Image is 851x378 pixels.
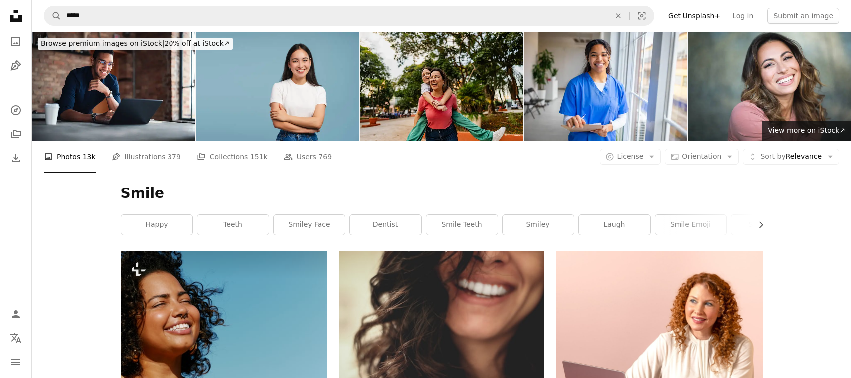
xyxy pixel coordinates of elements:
button: Submit an image [767,8,839,24]
button: Clear [607,6,629,25]
a: Explore [6,100,26,120]
img: Mother and daughter doing piggyback outdoors [360,32,523,141]
span: Browse premium images on iStock | [41,39,164,47]
a: Collections 151k [197,141,268,173]
a: smile man [731,215,803,235]
a: smiley [503,215,574,235]
span: Sort by [760,152,785,160]
a: smiley face [274,215,345,235]
a: Log in / Sign up [6,304,26,324]
a: teeth [197,215,269,235]
span: Orientation [682,152,721,160]
a: smile teeth [426,215,498,235]
a: happy [121,215,192,235]
span: 20% off at iStock ↗ [41,39,230,47]
button: Orientation [665,149,739,165]
form: Find visuals sitewide [44,6,654,26]
a: Illustrations 379 [112,141,181,173]
img: Close up happy laughing young woman [688,32,851,141]
img: Smiling asian woman posing with crossed arms looking at camera on blue background [196,32,359,141]
span: View more on iStock ↗ [768,126,845,134]
a: Log in [726,8,759,24]
a: dentist [350,215,421,235]
span: Relevance [760,152,822,162]
a: Illustrations [6,56,26,76]
h1: Smile [121,185,763,202]
a: Collections [6,124,26,144]
a: smile emoji [655,215,726,235]
button: Sort byRelevance [743,149,839,165]
a: laugh [579,215,650,235]
button: scroll list to the right [752,215,763,235]
button: Language [6,328,26,348]
a: Home — Unsplash [6,6,26,28]
a: View more on iStock↗ [762,121,851,141]
button: Menu [6,352,26,372]
button: Visual search [630,6,654,25]
button: License [600,149,661,165]
a: Photos [6,32,26,52]
a: a close up of a person with a smile on her face [121,316,327,325]
a: Users 769 [284,141,332,173]
a: Download History [6,148,26,168]
img: Smiling female nurse in scrubs takes notes while standing in a hospital waiting room during a bus... [524,32,687,141]
button: Search Unsplash [44,6,61,25]
a: Browse premium images on iStock|20% off at iStock↗ [32,32,239,56]
span: 769 [318,151,332,162]
a: long black haired woman smiling close-up photography [339,315,544,324]
span: License [617,152,644,160]
img: Young Professional Working on Laptop in Modern Office Setting [32,32,195,141]
span: 151k [250,151,268,162]
a: Get Unsplash+ [662,8,726,24]
span: 379 [168,151,181,162]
